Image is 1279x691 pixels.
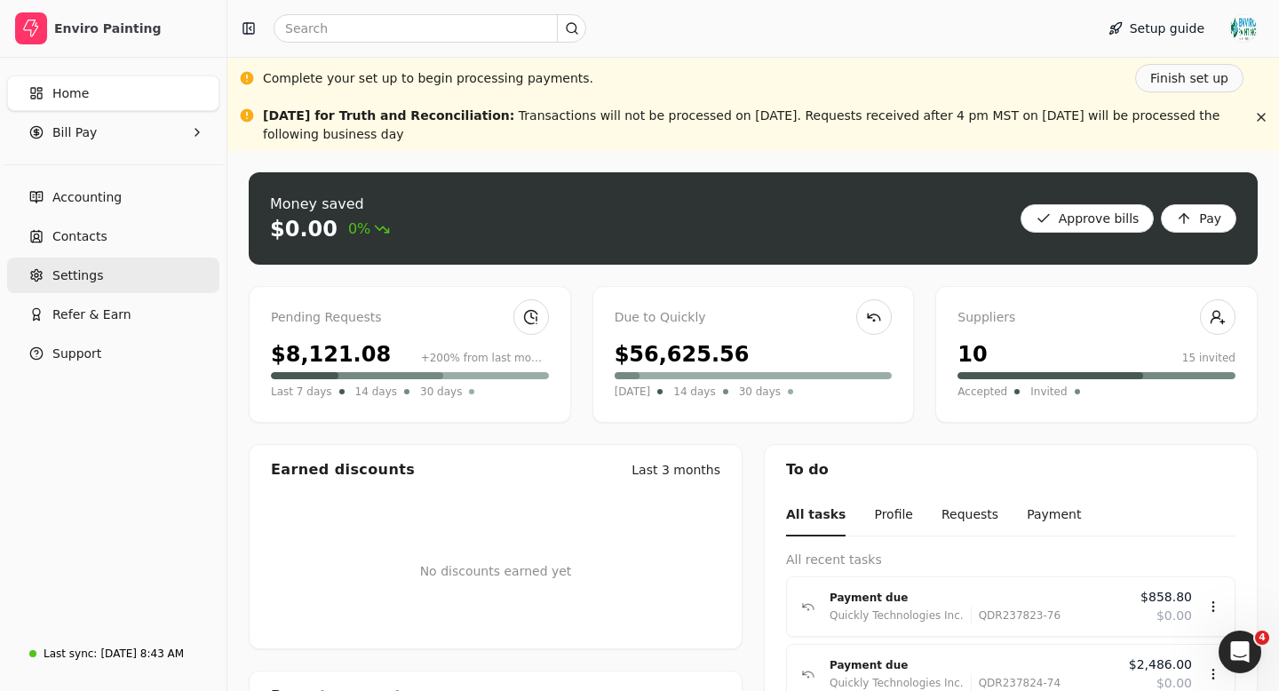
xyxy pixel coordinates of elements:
[830,656,1115,674] div: Payment due
[1030,383,1067,401] span: Invited
[1021,204,1155,233] button: Approve bills
[615,308,893,328] div: Due to Quickly
[348,218,390,240] span: 0%
[421,350,549,366] div: +200% from last month
[52,227,107,246] span: Contacts
[957,308,1235,328] div: Suppliers
[7,258,219,293] a: Settings
[1140,588,1192,607] span: $858.80
[615,383,651,401] span: [DATE]
[100,646,184,662] div: [DATE] 8:43 AM
[941,495,998,536] button: Requests
[830,589,1126,607] div: Payment due
[52,266,103,285] span: Settings
[271,459,415,481] div: Earned discounts
[271,383,332,401] span: Last 7 days
[1094,14,1219,43] button: Setup guide
[1129,655,1192,674] span: $2,486.00
[7,115,219,150] button: Bill Pay
[632,461,720,480] div: Last 3 months
[786,551,1235,569] div: All recent tasks
[786,495,846,536] button: All tasks
[673,383,715,401] span: 14 days
[874,495,913,536] button: Profile
[274,14,586,43] input: Search
[7,638,219,670] a: Last sync:[DATE] 8:43 AM
[971,607,1061,624] div: QDR237823-76
[1135,64,1243,92] button: Finish set up
[7,179,219,215] a: Accounting
[957,338,987,370] div: 10
[270,194,390,215] div: Money saved
[1219,631,1261,673] iframe: Intercom live chat
[263,108,514,123] span: [DATE] for Truth and Reconciliation :
[54,20,211,37] div: Enviro Painting
[44,646,97,662] div: Last sync:
[52,306,131,324] span: Refer & Earn
[1156,607,1192,625] span: $0.00
[7,75,219,111] a: Home
[1182,350,1235,366] div: 15 invited
[7,336,219,371] button: Support
[1161,204,1236,233] button: Pay
[52,123,97,142] span: Bill Pay
[420,383,462,401] span: 30 days
[739,383,781,401] span: 30 days
[1255,631,1269,645] span: 4
[7,218,219,254] a: Contacts
[355,383,397,401] span: 14 days
[1027,495,1081,536] button: Payment
[270,215,338,243] div: $0.00
[52,188,122,207] span: Accounting
[271,338,391,370] div: $8,121.08
[957,383,1007,401] span: Accepted
[765,445,1257,495] div: To do
[52,84,89,103] span: Home
[830,607,964,624] div: Quickly Technologies Inc.
[615,338,750,370] div: $56,625.56
[7,297,219,332] button: Refer & Earn
[1229,14,1258,43] img: Enviro%20new%20Logo%20_RGB_Colour.jpg
[263,69,593,88] div: Complete your set up to begin processing payments.
[52,345,101,363] span: Support
[271,308,549,328] div: Pending Requests
[263,107,1243,144] div: Transactions will not be processed on [DATE]. Requests received after 4 pm MST on [DATE] will be ...
[420,534,572,609] div: No discounts earned yet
